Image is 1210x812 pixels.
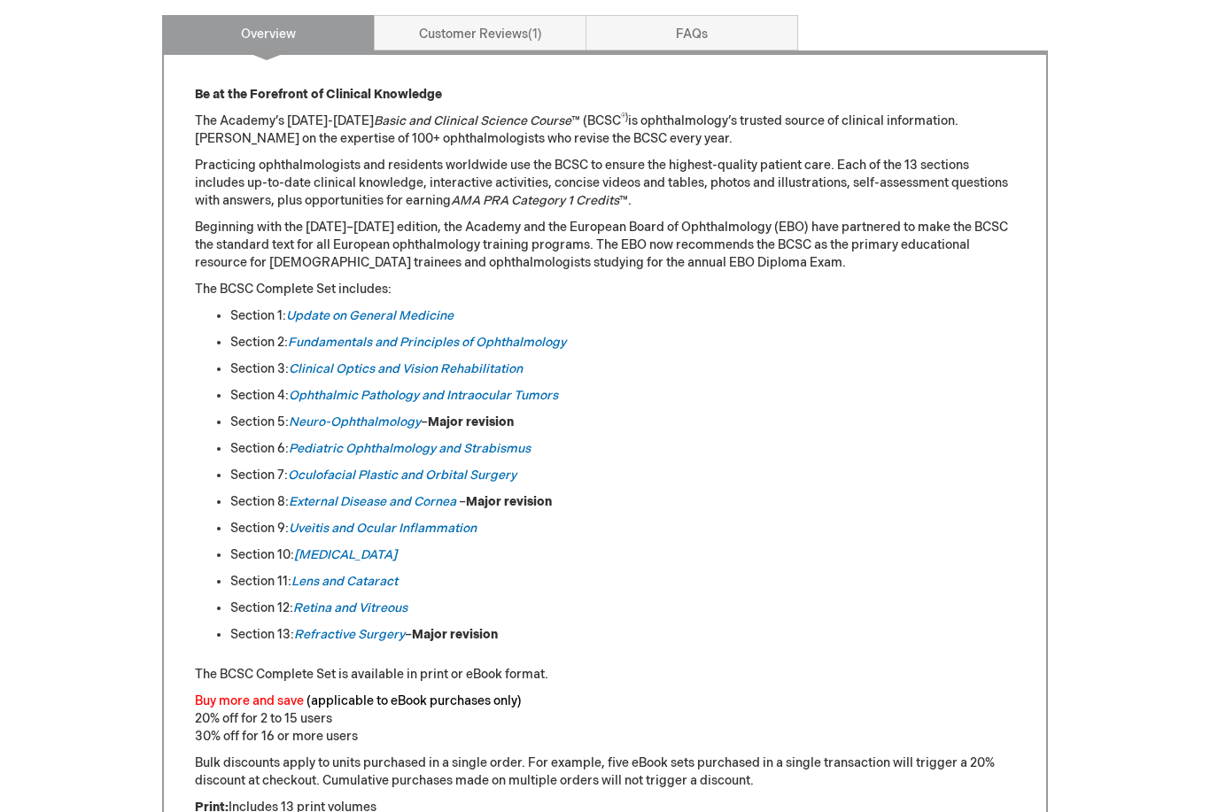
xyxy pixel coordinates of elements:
[195,693,1015,746] p: 20% off for 2 to 15 users 30% off for 16 or more users
[293,601,407,616] a: Retina and Vitreous
[306,694,522,709] font: (applicable to eBook purchases only)
[195,667,1015,684] p: The BCSC Complete Set is available in print or eBook format.
[451,194,619,209] em: AMA PRA Category 1 Credits
[289,442,531,457] a: Pediatric Ophthalmology and Strabismus
[412,628,498,643] strong: Major revision
[374,16,586,51] a: Customer Reviews1
[289,362,523,377] a: Clinical Optics and Vision Rehabilitation
[195,282,1015,299] p: The BCSC Complete Set includes:
[288,336,566,351] a: Fundamentals and Principles of Ophthalmology
[288,468,516,483] a: Oculofacial Plastic and Orbital Surgery
[230,600,1015,618] li: Section 12:
[230,627,1015,645] li: Section 13: –
[289,389,558,404] a: Ophthalmic Pathology and Intraocular Tumors
[230,441,1015,459] li: Section 6:
[230,308,1015,326] li: Section 1:
[195,158,1015,211] p: Practicing ophthalmologists and residents worldwide use the BCSC to ensure the highest-quality pa...
[230,574,1015,592] li: Section 11:
[289,415,421,430] a: Neuro-Ophthalmology
[291,575,398,590] a: Lens and Cataract
[230,494,1015,512] li: Section 8: –
[195,755,1015,791] p: Bulk discounts apply to units purchased in a single order. For example, five eBook sets purchased...
[230,361,1015,379] li: Section 3:
[289,522,477,537] a: Uveitis and Ocular Inflammation
[374,114,571,129] em: Basic and Clinical Science Course
[195,694,304,709] font: Buy more and save
[230,468,1015,485] li: Section 7:
[528,27,542,43] span: 1
[230,547,1015,565] li: Section 10:
[466,495,552,510] strong: Major revision
[230,388,1015,406] li: Section 4:
[621,113,628,124] sup: ®)
[195,220,1015,273] p: Beginning with the [DATE]–[DATE] edition, the Academy and the European Board of Ophthalmology (EB...
[162,16,375,51] a: Overview
[428,415,514,430] strong: Major revision
[195,88,442,103] strong: Be at the Forefront of Clinical Knowledge
[230,414,1015,432] li: Section 5: –
[586,16,798,51] a: FAQs
[230,335,1015,352] li: Section 2:
[289,495,456,510] a: External Disease and Cornea
[230,521,1015,538] li: Section 9:
[286,309,454,324] a: Update on General Medicine
[294,628,405,643] a: Refractive Surgery
[195,113,1015,149] p: The Academy’s [DATE]-[DATE] ™ (BCSC is ophthalmology’s trusted source of clinical information. [P...
[294,548,397,563] a: [MEDICAL_DATA]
